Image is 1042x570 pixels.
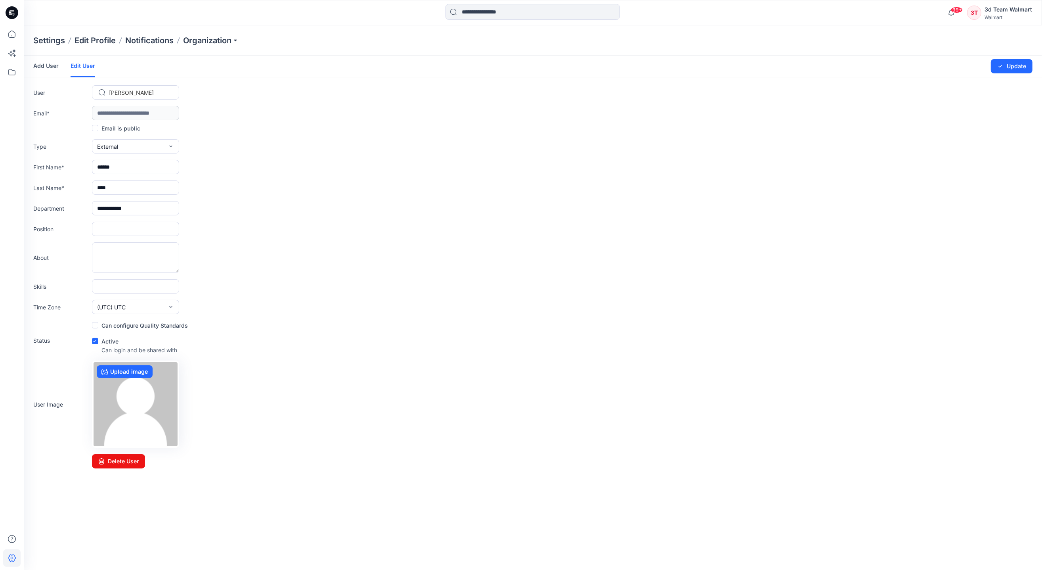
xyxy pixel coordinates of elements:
[92,123,140,133] label: Email is public
[985,5,1032,14] div: 3d Team Walmart
[92,336,119,346] label: Active
[97,142,118,151] span: External
[125,35,174,46] a: Notifications
[33,282,89,291] label: Skills
[33,400,89,409] label: User Image
[33,225,89,233] label: Position
[951,7,963,13] span: 99+
[33,303,89,311] label: Time Zone
[101,346,177,354] p: Can login and be shared with
[33,184,89,192] label: Last Name
[33,204,89,213] label: Department
[71,56,95,77] a: Edit User
[991,59,1032,73] button: Update
[33,56,59,76] a: Add User
[92,454,145,468] button: Delete User
[97,365,153,378] label: Upload image
[33,336,89,345] label: Status
[967,6,981,20] div: 3T
[92,139,179,154] button: External
[94,362,178,446] img: no-profile.png
[985,14,1032,20] div: Walmart
[33,142,89,151] label: Type
[92,336,177,346] div: Active
[75,35,116,46] a: Edit Profile
[33,163,89,171] label: First Name
[33,35,65,46] p: Settings
[92,321,188,330] label: Can configure Quality Standards
[92,300,179,314] button: (UTC) UTC
[33,109,89,117] label: Email
[33,253,89,262] label: About
[97,303,126,311] span: (UTC) UTC
[33,88,89,97] label: User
